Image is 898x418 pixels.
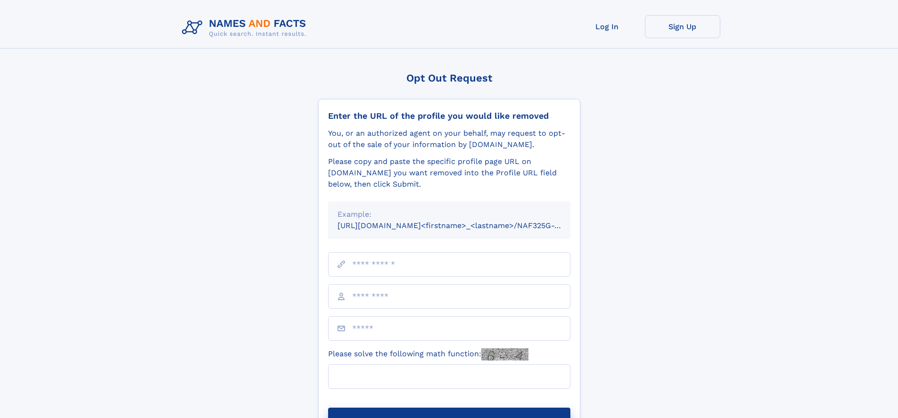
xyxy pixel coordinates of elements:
[338,221,588,230] small: [URL][DOMAIN_NAME]<firstname>_<lastname>/NAF325G-xxxxxxxx
[645,15,720,38] a: Sign Up
[328,156,570,190] div: Please copy and paste the specific profile page URL on [DOMAIN_NAME] you want removed into the Pr...
[328,128,570,150] div: You, or an authorized agent on your behalf, may request to opt-out of the sale of your informatio...
[328,111,570,121] div: Enter the URL of the profile you would like removed
[338,209,561,220] div: Example:
[318,72,580,84] div: Opt Out Request
[178,15,314,41] img: Logo Names and Facts
[569,15,645,38] a: Log In
[328,348,528,361] label: Please solve the following math function:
